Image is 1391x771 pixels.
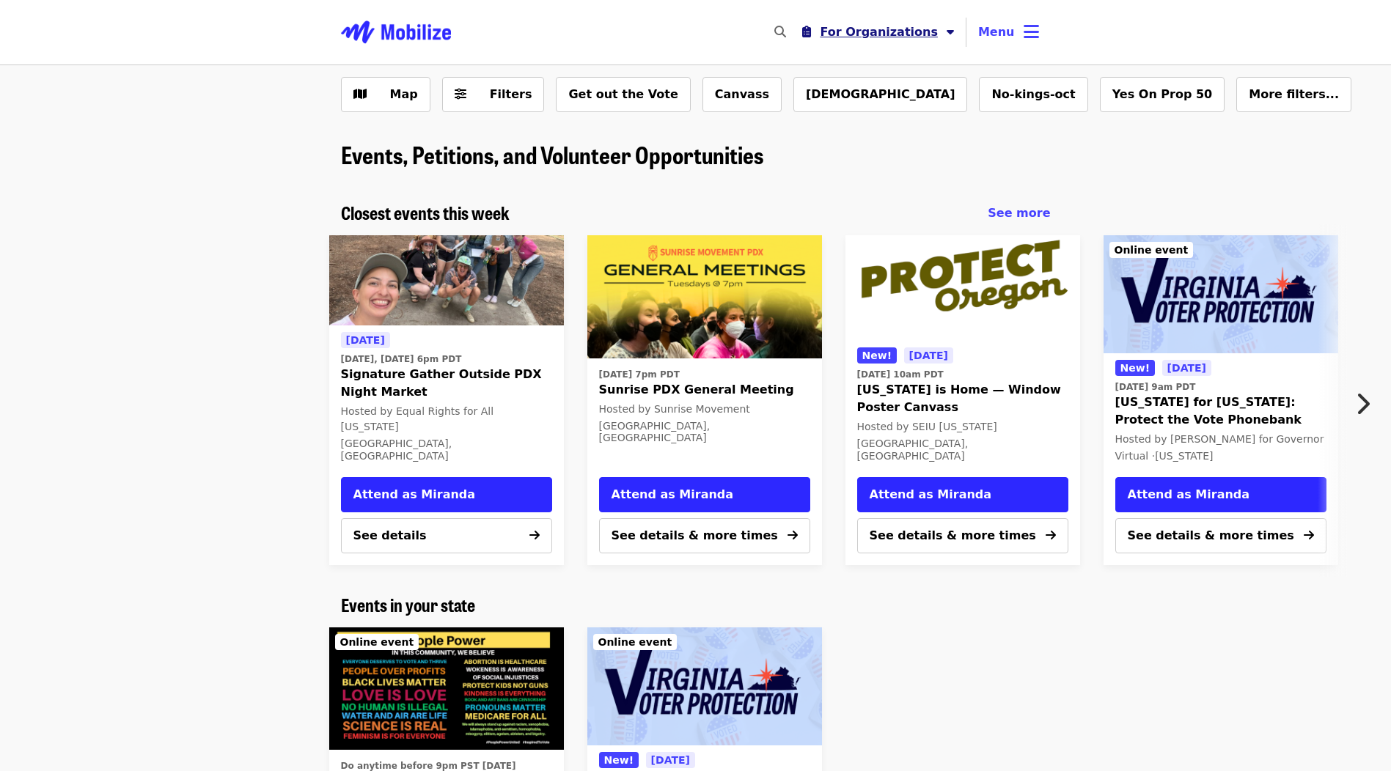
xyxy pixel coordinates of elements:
[857,421,997,432] span: Hosted by SEIU [US_STATE]
[966,15,1051,50] button: Toggle account menu
[947,25,954,39] i: caret-down icon
[1115,518,1326,553] button: See details & more times
[857,477,1068,512] button: Attend as Miranda
[774,25,786,39] i: search icon
[1104,231,1338,354] a: Oregon for Virginia: Protect the Vote Phonebank
[599,381,810,399] span: Sunrise PDX General Meeting
[329,627,564,750] img: Take Action with People Power United Oregon organized by People Power United
[1115,450,1214,462] span: Virtual · [US_STATE]
[795,15,807,50] input: Search
[455,87,466,101] i: sliders-h icon
[862,350,892,361] span: New!
[587,235,822,358] a: Sunrise PDX General Meeting
[587,622,822,745] img: Oregon for Virginia: Protect the Vote Phonebank organized by Spanberger for Governor
[341,438,552,462] div: [GEOGRAPHIC_DATA], [GEOGRAPHIC_DATA]
[845,218,1080,342] a: Oregon is Home — Window Poster Canvass
[341,202,510,224] a: Closest events this week
[857,347,1068,465] a: See details for "Oregon is Home — Window Poster Canvass"
[490,87,532,101] span: Filters
[341,9,451,56] img: Mobilize - Home
[612,486,798,503] span: Attend as Miranda
[529,528,540,542] i: arrow-right icon
[341,353,462,366] time: [DATE], [DATE] 6pm PDT
[857,381,1068,416] span: [US_STATE] is Home — Window Poster Canvass
[599,420,810,445] div: [GEOGRAPHIC_DATA], [GEOGRAPHIC_DATA]
[870,528,1036,542] span: See details & more times
[329,203,564,326] a: Signature Gather Outside PDX Night Market
[988,206,1050,220] span: See more
[390,87,418,101] span: Map
[346,334,385,346] span: [DATE]
[1115,394,1326,429] span: [US_STATE] for [US_STATE]: Protect the Vote Phonebank
[857,438,1068,462] div: [GEOGRAPHIC_DATA], [GEOGRAPHIC_DATA]
[353,486,540,503] span: Attend as Miranda
[329,627,564,750] a: Take Action with People Power United Oregon
[1236,77,1351,112] button: More filters...
[612,528,778,542] span: See details & more times
[802,25,811,39] i: clipboard-list icon
[599,477,810,512] button: Attend as Miranda
[1104,231,1338,354] img: Oregon for Virginia: Protect the Vote Phonebank organized by Spanberger for Governor
[353,87,367,101] i: map icon
[1046,528,1056,542] i: arrow-right icon
[329,203,564,326] img: Signature Gather Outside PDX Night Market organized by Equal Rights for All Oregon
[1100,77,1225,112] button: Yes On Prop 50
[857,368,944,381] time: [DATE] 10am PDT
[788,528,798,542] i: arrow-right icon
[587,235,822,358] img: Sunrise PDX General Meeting organized by Sunrise Movement
[845,218,1080,342] img: Oregon is Home — Window Poster Canvass organized by SEIU Oregon
[1355,390,1370,418] i: chevron-right icon
[341,77,430,112] button: Show map view
[599,518,810,553] button: See details & more times
[870,486,1056,503] span: Attend as Miranda
[598,636,672,648] span: Online event
[341,761,516,771] span: Do anytime before 9pm PST [DATE]
[341,366,552,401] span: Signature Gather Outside PDX Night Market
[702,77,782,112] button: Canvass
[1120,362,1150,374] span: New!
[988,204,1050,222] a: See more
[442,77,545,112] button: Filters (0 selected)
[793,77,967,112] button: [DEMOGRAPHIC_DATA]
[1115,359,1326,465] a: See details for "Oregon for Virginia: Protect the Vote Phonebank"
[353,528,427,542] span: See details
[341,137,763,171] span: Events, Petitions, and Volunteer Opportunities
[1115,433,1324,445] span: Hosted by [PERSON_NAME] for Governor
[651,754,690,766] span: [DATE]
[341,199,510,225] span: Closest events this week
[1115,244,1189,256] span: Online event
[341,405,494,432] span: Hosted by Equal Rights for All [US_STATE]
[341,477,552,512] button: Attend as Miranda
[1343,383,1391,424] button: Next item
[599,368,680,381] time: [DATE] 7pm PDT
[604,754,634,766] span: New!
[790,18,966,47] button: Toggle organizer menu
[599,403,750,415] span: Hosted by Sunrise Movement
[1128,528,1294,542] span: See details & more times
[1249,87,1339,101] span: More filters...
[857,518,1068,553] button: See details & more times
[341,594,475,616] a: Events in your state
[587,622,822,745] a: Oregon for Virginia: Protect the Vote Phonebank
[329,202,1062,224] div: Closest events this week
[341,591,475,617] span: Events in your state
[329,594,1062,616] div: Events in your state
[1304,528,1314,542] i: arrow-right icon
[599,364,810,448] a: See details for "Sunrise PDX General Meeting"
[909,350,948,361] span: [DATE]
[820,25,938,39] span: For Organizations
[1115,477,1326,512] button: Attend as Miranda
[1167,362,1206,374] span: [DATE]
[1115,380,1196,394] time: [DATE] 9am PDT
[341,518,552,553] button: See details
[978,25,1015,39] span: Menu
[341,331,552,465] a: See details for "Signature Gather Outside PDX Night Market"
[556,77,690,112] button: Get out the Vote
[1024,21,1039,43] i: bars icon
[979,77,1087,112] button: No-kings-oct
